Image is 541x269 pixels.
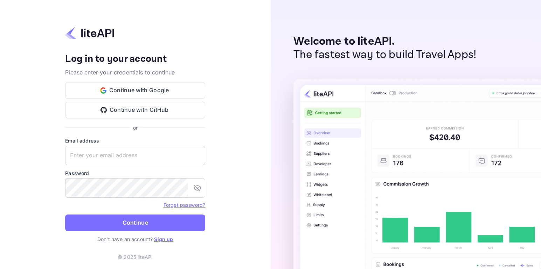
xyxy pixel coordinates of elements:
p: Welcome to liteAPI. [293,35,477,48]
a: Sign up [154,236,173,242]
button: Continue with Google [65,82,205,99]
a: Forget password? [164,201,205,208]
p: Don't have an account? [65,235,205,243]
img: liteapi [65,26,114,40]
p: The fastest way to build Travel Apps! [293,48,477,61]
a: Forget password? [164,202,205,208]
label: Email address [65,137,205,144]
label: Password [65,169,205,177]
p: or [133,124,138,131]
input: Enter your email address [65,146,205,165]
button: Continue [65,215,205,231]
button: Continue with GitHub [65,102,205,118]
h4: Log in to your account [65,53,205,65]
p: © 2025 liteAPI [118,253,153,261]
button: toggle password visibility [190,181,204,195]
p: Please enter your credentials to continue [65,68,205,77]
